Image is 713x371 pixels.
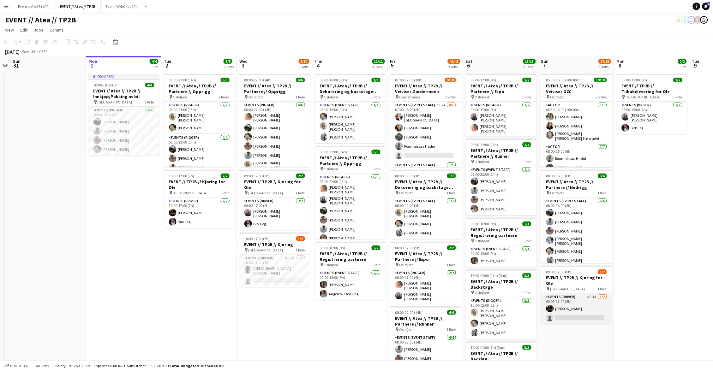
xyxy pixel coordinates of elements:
span: 07:00-17:00 (10h) [395,78,423,82]
span: [GEOGRAPHIC_DATA] [249,248,283,252]
button: EVENT // Atea // TP2B [55,0,101,13]
h3: EVENT // Atea // TP2B // Backstage [466,279,536,290]
app-job-card: 08:00-22:00 (14h)6/6EVENT // Atea // TP2B // Partnere // Opprigg Oslofjord2 RolesEvents (Rigger)2... [164,74,235,167]
span: 18:00-01:00 (7h) (Sun) [471,345,506,350]
app-card-role: Events (Rigger)2/208:00-21:00 (13h)[PERSON_NAME] [PERSON_NAME][PERSON_NAME] [164,102,235,134]
span: 3/3 [523,345,531,350]
app-job-card: 08:00-16:00 (8h)6/6EVENT // Atea // TP2B // Partnere // Nedrigg Oslofjord1 RoleEvents (Event Staf... [541,170,612,263]
a: 1 [702,3,710,10]
h3: EVENT // Atea // TP2B // Dekorering og backstage oppsett [390,179,461,190]
span: View [5,27,14,33]
div: 10:00-17:00 (7h)2/2EVENT // TP2B // Kjøring for Ole [GEOGRAPHIC_DATA]1 RoleEvents (Driver)2/210:0... [164,170,235,228]
span: 05:30-16:00 (10h30m) [546,78,581,82]
span: Edit [20,27,27,33]
span: 08:00-22:00 (14h) [395,310,423,315]
div: CEST [39,49,47,54]
span: 1 Role [296,248,305,252]
span: 1 Role [522,238,531,243]
span: Oslofjord [475,95,489,99]
app-card-role: Events (Event Staff)3/308:00-11:00 (3h)[PERSON_NAME] [PERSON_NAME][PERSON_NAME][PERSON_NAME] [390,197,461,239]
span: Sun [541,58,549,64]
span: Tue [164,58,171,64]
span: 08:00-22:00 (14h) [471,142,498,147]
h3: EVENT // Atea // TP2B // Partnere // Opprigg [315,155,386,166]
h3: EVENT // Atea // TP2B // Partnere // Expo [466,83,536,94]
span: 7 [540,62,549,69]
span: Gardermoen [399,95,420,99]
span: 11/11 [372,59,385,64]
app-card-role: Actor7/708:00-16:00 (8h)Roumaissaa Hadui[PERSON_NAME] [541,143,612,223]
h3: EVENT // Atea // TP2B // Veiviser Gardermoen [390,83,461,94]
span: 1 Role [522,290,531,295]
span: 1 Role [522,95,531,99]
app-card-role: Events (Event Staff)6/608:00-16:00 (8h)[PERSON_NAME][PERSON_NAME][PERSON_NAME][PERSON_NAME] [PERS... [541,197,612,267]
app-job-card: In progress10:00-18:00 (8h)4/4EVENT // Atea // TP2B // Innkjøp/Pakking av bil [GEOGRAPHIC_DATA]1 ... [88,74,159,156]
div: 08:00-11:00 (3h)3/3EVENT // Atea // TP2B // Dekorering og backstage oppsett Oslofjord1 RoleEvents... [390,170,461,239]
span: 4 [314,62,323,69]
span: 1 Role [145,100,154,104]
span: 5 [389,62,395,69]
app-user-avatar: Jenny Marie Ragnhild Andersen [688,16,695,24]
div: 08:00-22:00 (14h)4/4EVENT // Atea // TP2B // Partnere // Runner Oslofjord1 RoleEvents (Event Staf... [466,138,536,215]
span: Oslofjord [399,327,414,332]
app-job-card: 09:00-15:00 (6h)2/2EVENT // TP2B // Tilbakelevering for Ole [GEOGRAPHIC_DATA]1 RoleEvents (Driver... [617,74,687,134]
app-job-card: 07:00-17:00 (10h)9/10EVENT // Atea // TP2B // Veiviser Gardermoen Gardermoen2 RolesEvents (Event ... [390,74,461,167]
span: 1/1 [523,221,531,226]
span: Oslofjord [475,290,489,295]
app-card-role: Events (Event Staff)1/109:00-18:00 (9h)[PERSON_NAME] [466,245,536,267]
span: Jobs [34,27,43,33]
app-job-card: 08:00-17:00 (9h)2/2EVENT // Atea // TP2B // Partnere // Expo Oslofjord1 RoleEvents (Rigger)2/208:... [466,74,536,136]
span: 08:00-17:00 (9h) [471,78,496,82]
span: Oslofjord [550,95,565,99]
app-job-card: 08:00-22:00 (14h)6/6EVENT // Atea // TP2B // Partnere // Opprigg Oslofjord1 RoleEvents (Rigger)6/... [315,146,386,239]
span: Total Budgeted 202 560.00 KR [170,363,224,368]
span: 31 [12,62,21,69]
span: Week 35 [21,49,37,54]
span: 1 Role [296,95,305,99]
span: [GEOGRAPHIC_DATA] [550,286,585,291]
app-card-role: Events (Rigger)2/208:00-17:00 (9h)[PERSON_NAME] [PERSON_NAME][PERSON_NAME] [PERSON_NAME] [466,102,536,136]
span: 6 [465,62,473,69]
app-card-role: Actor3/305:30-16:00 (10h30m)[PERSON_NAME][PERSON_NAME][PERSON_NAME] [PERSON_NAME] Stenvadet [541,102,612,143]
span: Thu [315,58,323,64]
app-job-card: 09:00-18:00 (9h)2/2EVENT // Atea // TP2B // Registrering partnere Oslofjord1 RoleEvents (Event St... [315,242,386,300]
span: 2 Roles [596,95,607,99]
span: 1 Role [371,167,380,171]
app-job-card: 09:00-18:00 (9h)1/1EVENT // Atea // TP2B // Registrering partnere Oslofjord1 RoleEvents (Event St... [466,218,536,267]
div: 3 Jobs [599,64,611,69]
div: 08:00-18:00 (10h)3/3EVENT // Atea // TP2B // Dekorering og backstage oppsett Oslofjord1 RoleEvent... [315,74,386,143]
span: Oslofjord [475,238,489,243]
app-user-avatar: Christina Benedicte Halstensen [681,16,689,24]
h3: EVENT // Atea // TP2B // Dekorering og backstage oppsett [315,83,386,94]
span: 2 Roles [219,95,230,99]
span: 2/2 [221,174,230,178]
div: [DATE] [5,49,20,55]
h3: EVENT // Atea // TP2B // Partnere // Nedrigg [541,179,612,190]
span: 1/2 [296,236,305,241]
h3: EVENT // TP2B // Tilbakelevering for Ole [617,83,687,94]
span: 08:00-22:00 (14h) [320,150,347,154]
a: Edit [18,26,30,34]
h3: EVENT // Atea // TP2B // Partnere // Expo [390,251,461,262]
h3: EVENT // Atea // TP2B // Partnere // Runner [466,148,536,159]
span: [GEOGRAPHIC_DATA] [249,191,283,195]
app-card-role: Events (Driver)2/209:00-15:00 (6h)[PERSON_NAME] [PERSON_NAME]Birk Eeg [617,102,687,134]
span: 6/6 [598,174,607,178]
span: 1 Role [371,262,380,267]
div: 05:30-16:00 (10h30m)10/10EVENT // Atea // TP2B // Veiviser OCC Oslofjord2 RolesActor3/305:30-16:0... [541,74,612,167]
app-user-avatar: Ole Rise [700,16,708,24]
app-job-card: 09:00-17:00 (8h)1/2EVENT // TP2B // Kjøring for Ole [GEOGRAPHIC_DATA]1 RoleEvents (Driver)2I1A1/2... [541,266,612,324]
span: 2/2 [447,245,456,250]
span: 09:00-17:00 (8h) [244,174,270,178]
span: 08:00-17:00 (9h) [395,245,421,250]
app-card-role: Events (Event Staff)2/209:00-18:00 (9h)[PERSON_NAME]Angelen Riseo Ring [315,269,386,300]
span: 9/10 [299,59,309,64]
h3: EVENT // Atea // TP2B // Registrering partnere [315,251,386,262]
span: Sun [13,58,21,64]
h3: EVENT // Atea // TP2B // Partnere // Opprigg [239,83,310,94]
div: Salary 193 260.00 KR + Expenses 0.00 KR + Subsistence 9 300.00 KR = [55,363,224,368]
